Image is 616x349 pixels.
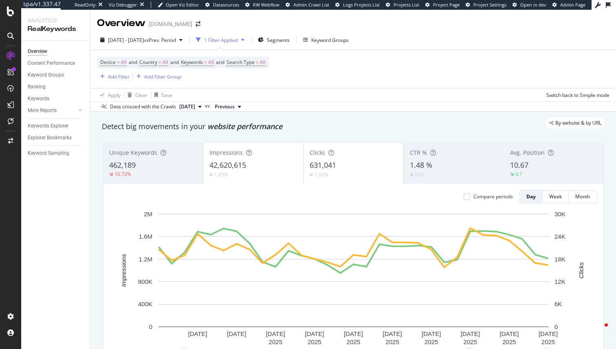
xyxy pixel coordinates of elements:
text: 18K [554,256,565,263]
div: 0.7 [515,171,522,178]
a: Content Performance [28,59,84,68]
button: Keyword Groups [300,33,352,46]
button: [DATE] - [DATE]vsPrev. Period [97,33,186,46]
button: Save [151,88,172,101]
div: Keywords [28,94,49,103]
div: Compare periods [473,193,513,200]
span: Project Page [433,2,460,8]
div: Save [161,92,172,99]
div: Keyword Groups [311,37,349,44]
span: Admin Crawl List [293,2,329,8]
span: Open Viz Editor [166,2,199,8]
a: Open Viz Editor [158,2,199,8]
div: Day [526,193,536,200]
a: Keywords [28,94,84,103]
button: [DATE] [176,102,205,112]
button: Segments [255,33,293,46]
span: Previous [215,103,235,110]
div: Viz Debugger: [109,2,138,8]
div: More Reports [28,106,57,115]
span: vs Prev. Period [144,37,176,44]
span: 42,620,615 [209,160,246,170]
text: 24K [554,233,565,240]
span: 2025 Aug. 31st [179,103,195,110]
div: 10.72% [114,171,131,178]
span: Projects List [394,2,419,8]
button: Day [519,190,543,203]
text: [DATE] [344,330,363,337]
a: Admin Page [552,2,585,8]
text: 2025 [425,338,438,345]
span: Avg. Position [510,149,545,156]
span: All [163,57,168,68]
span: CTR % [410,149,427,156]
text: 1.6M [139,233,152,240]
div: Keywords Explorer [28,122,68,130]
text: 2M [144,211,152,217]
div: Overview [97,16,145,30]
a: Open in dev [513,2,546,8]
div: legacy label [546,117,605,129]
div: [DOMAIN_NAME] [149,20,192,28]
button: Clear [124,88,147,101]
span: All [121,57,127,68]
text: [DATE] [539,330,558,337]
button: Switch back to Simple mode [543,88,609,101]
span: = [158,59,161,66]
text: 2025 [347,338,360,345]
img: Equal [209,173,213,176]
text: 0 [554,323,558,330]
text: 1.2M [139,256,152,263]
text: [DATE] [188,330,207,337]
span: 10.67 [510,160,528,170]
img: Equal [410,173,413,176]
text: 2025 [308,338,321,345]
text: [DATE] [305,330,324,337]
text: 30K [554,211,565,217]
a: Project Settings [466,2,506,8]
button: Add Filter Group [133,72,181,81]
a: Projects List [386,2,419,8]
a: Project Page [425,2,460,8]
span: All [208,57,214,68]
div: Week [549,193,562,200]
text: [DATE] [383,330,402,337]
text: [DATE] [461,330,480,337]
text: 2025 [464,338,477,345]
div: Analytics [28,16,84,24]
span: 462,189 [109,160,136,170]
a: Overview [28,47,84,56]
span: Country [139,59,157,66]
span: Admin Page [560,2,585,8]
text: 2025 [269,338,282,345]
a: Keyword Groups [28,71,84,79]
iframe: Intercom live chat [588,321,608,341]
span: and [170,59,179,66]
span: 631,041 [310,160,336,170]
text: Clicks [578,262,585,278]
button: Month [569,190,597,203]
span: Search Type [227,59,255,66]
button: Add Filter [97,72,130,81]
text: 400K [138,301,152,307]
span: Keywords [181,59,203,66]
text: [DATE] [227,330,246,337]
div: Data crossed with the Crawls [110,103,176,110]
div: Explorer Bookmarks [28,134,72,142]
span: All [260,57,266,68]
text: 2025 [502,338,516,345]
span: Open in dev [520,2,546,8]
span: Impressions [209,149,243,156]
div: 1.05% [214,171,228,178]
span: = [117,59,120,66]
span: KW Webflow [253,2,279,8]
div: ReadOnly: [75,2,97,8]
span: Datasources [213,2,239,8]
div: 0.01 [415,171,425,178]
span: = [256,59,259,66]
div: arrow-right-arrow-left [196,21,200,27]
div: 1.92% [315,171,328,178]
text: 2025 [541,338,555,345]
text: [DATE] [499,330,519,337]
text: 2025 [385,338,399,345]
